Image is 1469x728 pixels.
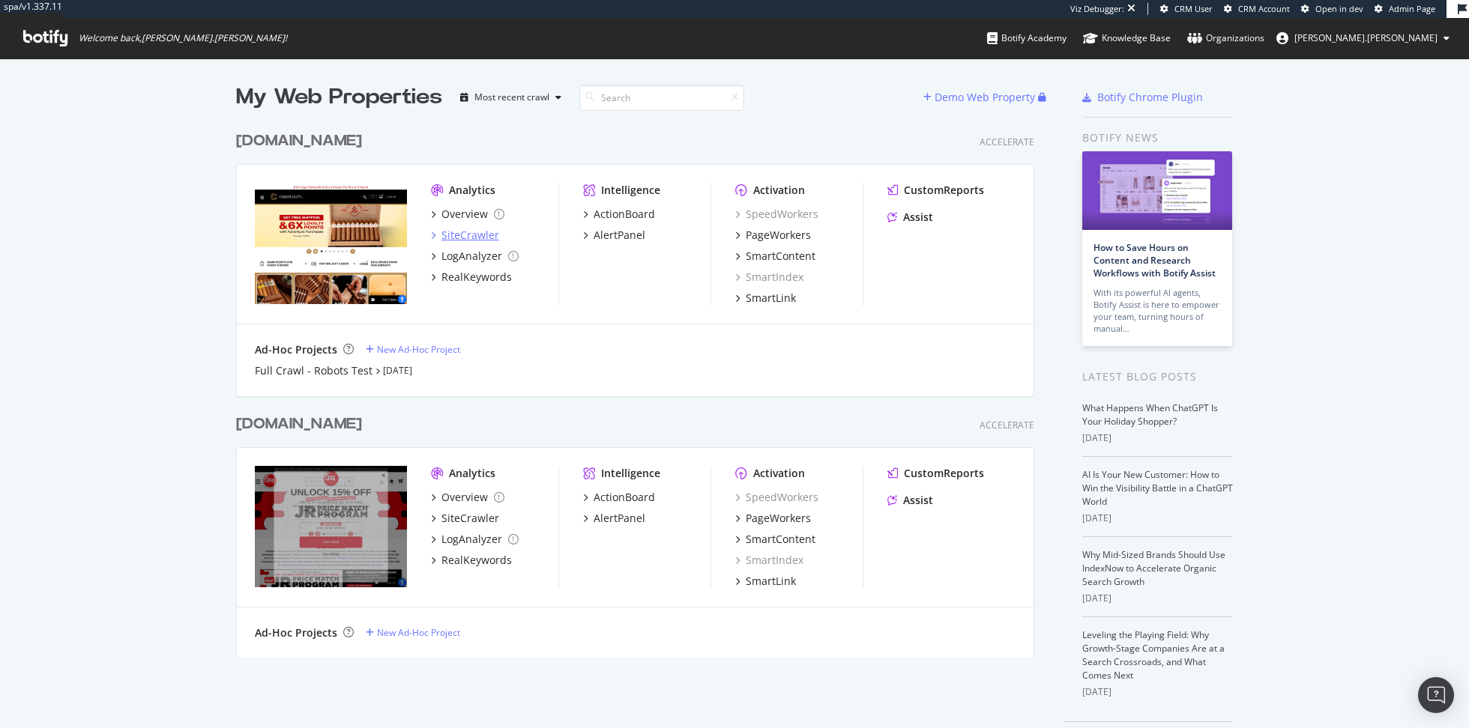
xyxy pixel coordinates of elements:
[1224,3,1290,15] a: CRM Account
[1094,287,1221,335] div: With its powerful AI agents, Botify Assist is here to empower your team, turning hours of manual…
[383,364,412,377] a: [DATE]
[474,93,549,102] div: Most recent crawl
[887,493,933,508] a: Assist
[735,553,803,568] a: SmartIndex
[1389,3,1435,14] span: Admin Page
[236,413,368,435] a: [DOMAIN_NAME]
[1082,151,1232,230] img: How to Save Hours on Content and Research Workflows with Botify Assist
[431,270,512,285] a: RealKeywords
[735,490,818,505] div: SpeedWorkers
[594,207,655,222] div: ActionBoard
[255,342,337,357] div: Ad-Hoc Projects
[746,249,815,264] div: SmartContent
[746,228,811,243] div: PageWorkers
[746,532,815,547] div: SmartContent
[255,625,337,640] div: Ad-Hoc Projects
[1174,3,1213,14] span: CRM User
[449,183,495,198] div: Analytics
[366,343,460,356] a: New Ad-Hoc Project
[441,511,499,526] div: SiteCrawler
[735,207,818,222] div: SpeedWorkers
[980,419,1034,431] div: Accelerate
[1070,3,1124,15] div: Viz Debugger:
[1097,90,1203,105] div: Botify Chrome Plugin
[1082,685,1233,699] div: [DATE]
[431,249,519,264] a: LogAnalyzer
[1294,31,1438,44] span: ryan.flanagan
[887,466,984,481] a: CustomReports
[987,18,1067,58] a: Botify Academy
[236,82,442,112] div: My Web Properties
[601,183,660,198] div: Intelligence
[1160,3,1213,15] a: CRM User
[1083,31,1171,46] div: Knowledge Base
[735,270,803,285] a: SmartIndex
[583,228,645,243] a: AlertPanel
[441,207,488,222] div: Overview
[449,466,495,481] div: Analytics
[1082,512,1233,525] div: [DATE]
[923,85,1038,109] button: Demo Web Property
[441,270,512,285] div: RealKeywords
[431,207,504,222] a: Overview
[735,532,815,547] a: SmartContent
[236,130,368,152] a: [DOMAIN_NAME]
[1187,18,1264,58] a: Organizations
[431,511,499,526] a: SiteCrawler
[1264,26,1462,50] button: [PERSON_NAME].[PERSON_NAME]
[236,413,362,435] div: [DOMAIN_NAME]
[903,210,933,225] div: Assist
[236,112,1046,658] div: grid
[746,511,811,526] div: PageWorkers
[1082,468,1233,508] a: AI Is Your New Customer: How to Win the Visibility Battle in a ChatGPT World
[1082,548,1225,588] a: Why Mid-Sized Brands Should Use IndexNow to Accelerate Organic Search Growth
[583,490,655,505] a: ActionBoard
[255,363,372,378] a: Full Crawl - Robots Test
[887,183,984,198] a: CustomReports
[431,490,504,505] a: Overview
[1375,3,1435,15] a: Admin Page
[1082,592,1233,605] div: [DATE]
[1301,3,1363,15] a: Open in dev
[904,183,984,198] div: CustomReports
[1082,431,1233,445] div: [DATE]
[583,511,645,526] a: AlertPanel
[735,249,815,264] a: SmartContent
[980,136,1034,148] div: Accelerate
[454,85,567,109] button: Most recent crawl
[601,466,660,481] div: Intelligence
[887,210,933,225] a: Assist
[1187,31,1264,46] div: Organizations
[746,291,796,306] div: SmartLink
[441,553,512,568] div: RealKeywords
[366,626,460,639] a: New Ad-Hoc Project
[923,91,1038,103] a: Demo Web Property
[1083,18,1171,58] a: Knowledge Base
[377,343,460,356] div: New Ad-Hoc Project
[441,490,488,505] div: Overview
[594,511,645,526] div: AlertPanel
[79,32,287,44] span: Welcome back, [PERSON_NAME].[PERSON_NAME] !
[735,291,796,306] a: SmartLink
[746,574,796,589] div: SmartLink
[441,228,499,243] div: SiteCrawler
[583,207,655,222] a: ActionBoard
[441,249,502,264] div: LogAnalyzer
[1238,3,1290,14] span: CRM Account
[903,493,933,508] div: Assist
[735,574,796,589] a: SmartLink
[753,466,805,481] div: Activation
[1082,628,1225,682] a: Leveling the Playing Field: Why Growth-Stage Companies Are at a Search Crossroads, and What Comes...
[594,228,645,243] div: AlertPanel
[735,228,811,243] a: PageWorkers
[987,31,1067,46] div: Botify Academy
[1094,241,1216,279] a: How to Save Hours on Content and Research Workflows with Botify Assist
[431,532,519,547] a: LogAnalyzer
[935,90,1035,105] div: Demo Web Property
[1082,368,1233,385] div: Latest Blog Posts
[236,130,362,152] div: [DOMAIN_NAME]
[904,466,984,481] div: CustomReports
